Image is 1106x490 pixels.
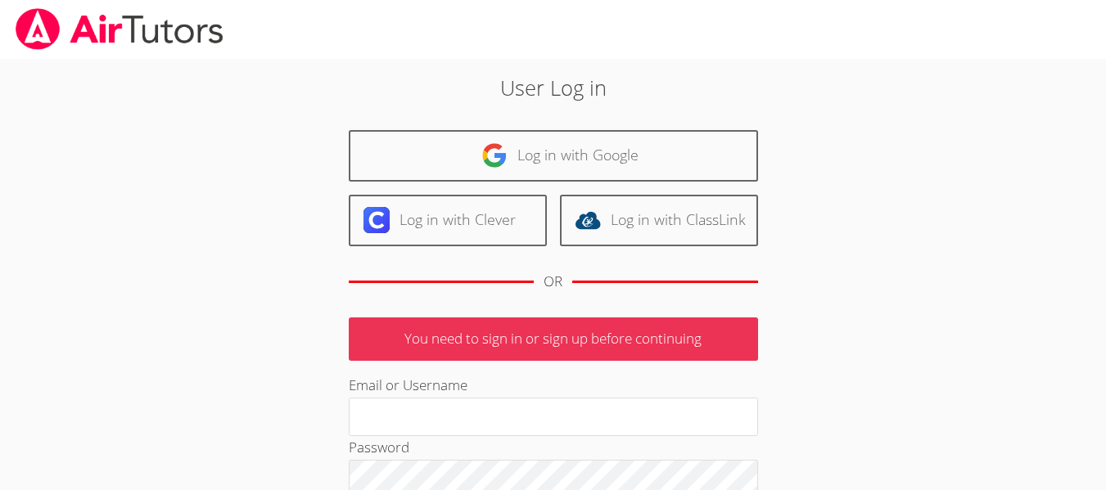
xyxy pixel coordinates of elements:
h2: User Log in [255,72,852,103]
a: Log in with ClassLink [560,195,758,246]
img: classlink-logo-d6bb404cc1216ec64c9a2012d9dc4662098be43eaf13dc465df04b49fa7ab582.svg [575,207,601,233]
p: You need to sign in or sign up before continuing [349,317,758,361]
a: Log in with Clever [349,195,547,246]
label: Email or Username [349,375,467,394]
img: clever-logo-6eab21bc6e7a338710f1a6ff85c0baf02591cd810cc4098c63d3a4b26e2feb20.svg [363,207,390,233]
a: Log in with Google [349,130,758,182]
img: google-logo-50288ca7cdecda66e5e0955fdab243c47b7ad437acaf1139b6f446037453330a.svg [481,142,508,169]
div: OR [544,270,562,294]
label: Password [349,438,409,456]
img: airtutors_banner-c4298cdbf04f3fff15de1276eac7730deb9818008684d7c2e4769d2f7ddbe033.png [14,8,225,50]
